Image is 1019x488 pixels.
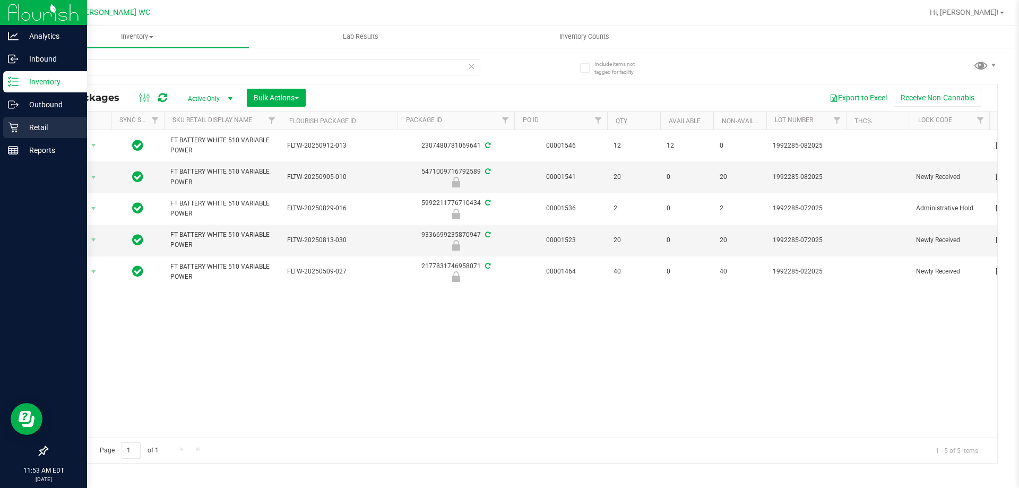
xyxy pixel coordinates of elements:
span: Hi, [PERSON_NAME]! [930,8,999,16]
div: 5992211776710434 [396,198,516,219]
a: Filter [263,112,281,130]
span: FT BATTERY WHITE 510 VARIABLE POWER [170,167,274,187]
inline-svg: Retail [8,122,19,133]
span: FLTW-20250905-010 [287,172,391,182]
span: 12 [614,141,654,151]
span: St. [PERSON_NAME] WC [66,8,150,17]
span: Page of 1 [91,442,167,459]
span: FT BATTERY WHITE 510 VARIABLE POWER [170,262,274,282]
span: 20 [614,172,654,182]
span: select [87,264,100,279]
span: 20 [720,235,760,245]
inline-svg: Inbound [8,54,19,64]
span: Include items not tagged for facility [594,60,647,76]
a: Flourish Package ID [289,117,356,125]
inline-svg: Analytics [8,31,19,41]
span: 0 [667,203,707,213]
span: Lab Results [329,32,393,41]
span: Bulk Actions [254,93,299,102]
span: 40 [614,267,654,277]
a: Available [669,117,701,125]
inline-svg: Inventory [8,76,19,87]
p: Inventory [19,75,82,88]
span: Newly Received [916,172,983,182]
span: In Sync [132,201,143,216]
span: FT BATTERY WHITE 510 VARIABLE POWER [170,230,274,250]
inline-svg: Reports [8,145,19,156]
span: Sync from Compliance System [483,262,490,270]
a: Filter [972,112,989,130]
a: Lock Code [918,116,952,124]
span: 1992285-082025 [773,141,840,151]
span: Newly Received [916,235,983,245]
div: 9336699235870947 [396,230,516,251]
span: 0 [720,141,760,151]
span: 1992285-072025 [773,203,840,213]
inline-svg: Outbound [8,99,19,110]
a: Non-Available [722,117,769,125]
span: Sync from Compliance System [483,231,490,238]
span: 2 [614,203,654,213]
span: Sync from Compliance System [483,168,490,175]
span: FLTW-20250829-016 [287,203,391,213]
span: Clear [468,59,475,73]
div: Newly Received [396,271,516,282]
a: 00001541 [546,173,576,181]
span: FLTW-20250509-027 [287,267,391,277]
span: 12 [667,141,707,151]
span: 1992285-082025 [773,172,840,182]
span: 0 [667,235,707,245]
p: [DATE] [5,475,82,483]
iframe: Resource center [11,403,42,435]
a: Lot Number [775,116,813,124]
span: 0 [667,172,707,182]
a: 00001536 [546,204,576,212]
a: 00001523 [546,236,576,244]
div: Newly Received [396,177,516,187]
span: Administrative Hold [916,203,983,213]
span: In Sync [132,233,143,247]
span: Inventory [25,32,249,41]
p: Analytics [19,30,82,42]
span: FT BATTERY WHITE 510 VARIABLE POWER [170,199,274,219]
div: 2307480781069641 [396,141,516,151]
span: select [87,201,100,216]
div: 5471009716792589 [396,167,516,187]
p: Inbound [19,53,82,65]
a: Filter [590,112,607,130]
span: 20 [720,172,760,182]
a: PO ID [523,116,539,124]
span: In Sync [132,138,143,153]
span: 40 [720,267,760,277]
a: Inventory Counts [472,25,696,48]
span: select [87,233,100,247]
span: Newly Received [916,267,983,277]
a: Filter [828,112,846,130]
span: 1992285-022025 [773,267,840,277]
span: select [87,170,100,185]
span: In Sync [132,169,143,184]
span: 2 [720,203,760,213]
a: Lab Results [249,25,472,48]
span: Sync from Compliance System [483,142,490,149]
a: 00001464 [546,268,576,275]
button: Receive Non-Cannabis [894,89,981,107]
span: All Packages [55,92,130,104]
p: 11:53 AM EDT [5,466,82,475]
span: FLTW-20250813-030 [287,235,391,245]
span: FLTW-20250912-013 [287,141,391,151]
div: 2177831746958071 [396,261,516,282]
a: Sync Status [119,116,160,124]
button: Export to Excel [823,89,894,107]
span: 1 - 5 of 5 items [927,442,987,458]
p: Reports [19,144,82,157]
span: 20 [614,235,654,245]
span: FT BATTERY WHITE 510 VARIABLE POWER [170,135,274,156]
span: In Sync [132,264,143,279]
a: Package ID [406,116,442,124]
p: Retail [19,121,82,134]
span: select [87,138,100,153]
div: Newly Received [396,240,516,251]
a: 00001546 [546,142,576,149]
a: Filter [146,112,164,130]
